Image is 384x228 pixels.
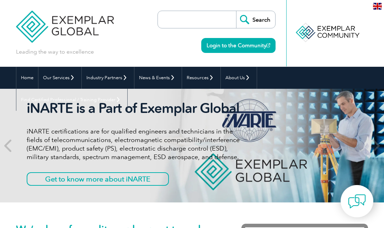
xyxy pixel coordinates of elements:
a: Resources [182,67,220,89]
img: en [373,3,382,10]
p: iNARTE certifications are for qualified engineers and technicians in the fields of telecommunicat... [27,127,245,161]
a: Our Services [38,67,81,89]
a: News & Events [134,67,182,89]
a: Find Certified Professional / Training Provider [16,89,127,111]
a: Get to know more about iNARTE [27,172,169,186]
a: Industry Partners [82,67,134,89]
a: Home [16,67,38,89]
img: open_square.png [266,43,270,47]
a: Login to the Community [201,38,276,53]
input: Search [236,11,275,28]
img: contact-chat.png [348,192,366,210]
a: About Us [221,67,257,89]
p: Leading the way to excellence [16,48,94,56]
